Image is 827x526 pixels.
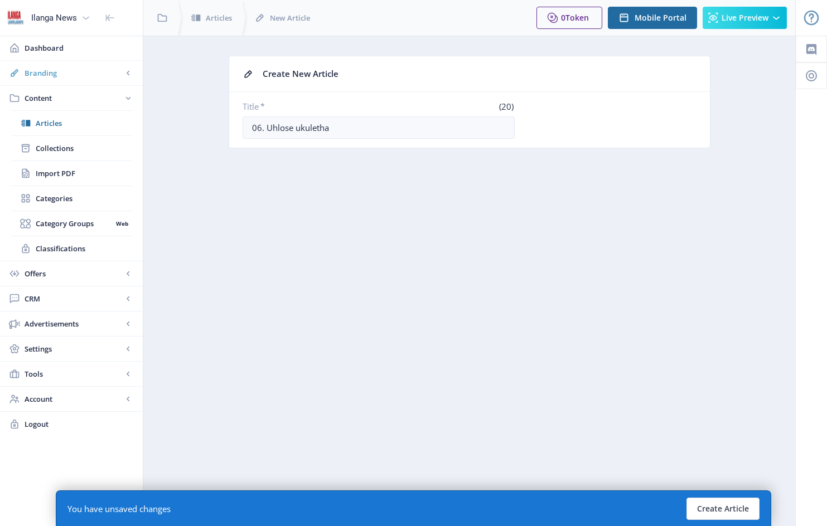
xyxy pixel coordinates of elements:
[608,7,697,29] button: Mobile Portal
[25,393,123,405] span: Account
[206,12,232,23] span: Articles
[25,343,123,354] span: Settings
[36,143,132,154] span: Collections
[36,193,132,204] span: Categories
[25,268,123,279] span: Offers
[67,503,171,514] div: You have unsaved changes
[243,101,374,112] label: Title
[270,12,310,23] span: New Article
[497,101,515,112] span: (20)
[25,293,123,304] span: CRM
[243,116,515,139] input: What's the title of your article?
[536,7,602,29] button: 0Token
[565,12,589,23] span: Token
[722,13,768,22] span: Live Preview
[36,243,132,254] span: Classifications
[11,136,132,160] a: Collections
[25,92,123,104] span: Content
[11,211,132,236] a: Category GroupsWeb
[7,9,25,27] img: 6e32966d-d278-493e-af78-9af65f0c2223.png
[703,7,787,29] button: Live Preview
[36,118,132,129] span: Articles
[686,498,760,520] button: Create Article
[36,218,112,229] span: Category Groups
[112,218,132,229] nb-badge: Web
[11,236,132,261] a: Classifications
[25,368,123,379] span: Tools
[11,161,132,186] a: Import PDF
[36,168,132,179] span: Import PDF
[25,42,134,53] span: Dashboard
[25,318,123,329] span: Advertisements
[25,67,123,79] span: Branding
[263,65,697,82] div: Create New Article
[11,186,132,211] a: Categories
[31,6,77,30] div: Ilanga News
[11,111,132,135] a: Articles
[635,13,686,22] span: Mobile Portal
[25,418,134,430] span: Logout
